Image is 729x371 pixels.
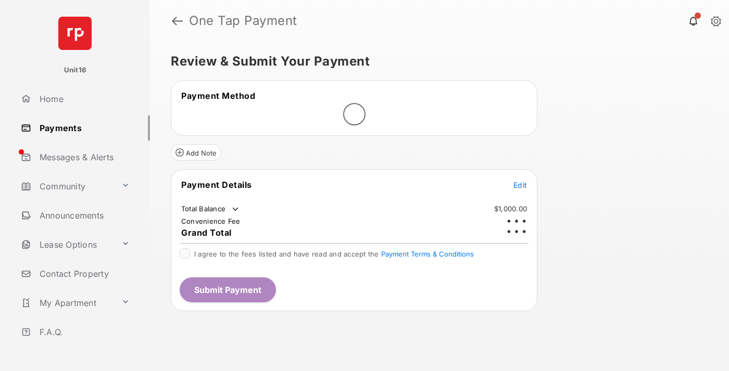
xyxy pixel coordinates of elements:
[513,180,527,190] button: Edit
[17,145,150,170] a: Messages & Alerts
[189,15,297,27] strong: One Tap Payment
[17,319,150,344] a: F.A.Q.
[171,144,221,161] button: Add Note
[64,65,86,75] p: Unit16
[17,116,150,140] a: Payments
[194,250,474,258] span: I agree to the fees listed and have read and accept the
[181,227,232,238] span: Grand Total
[17,86,150,111] a: Home
[17,232,117,257] a: Lease Options
[17,290,117,315] a: My Apartment
[17,203,150,228] a: Announcements
[171,55,700,68] h5: Review & Submit Your Payment
[17,174,117,199] a: Community
[17,261,150,286] a: Contact Property
[513,181,527,189] span: Edit
[181,180,252,190] span: Payment Details
[381,250,474,258] button: I agree to the fees listed and have read and accept the
[494,204,527,213] td: $1,000.00
[58,17,92,50] img: svg+xml;base64,PHN2ZyB4bWxucz0iaHR0cDovL3d3dy53My5vcmcvMjAwMC9zdmciIHdpZHRoPSI2NCIgaGVpZ2h0PSI2NC...
[180,277,276,302] button: Submit Payment
[181,204,241,214] td: Total Balance
[181,91,255,101] span: Payment Method
[181,216,241,226] td: Convenience Fee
